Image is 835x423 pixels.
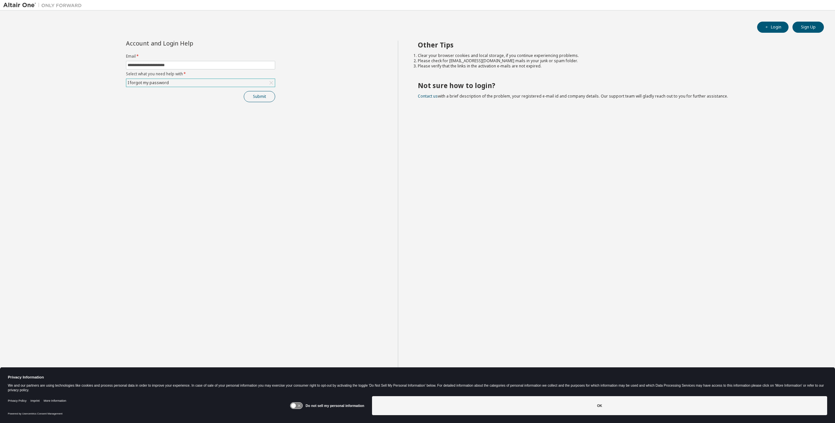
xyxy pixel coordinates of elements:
li: Clear your browser cookies and local storage, if you continue experiencing problems. [418,53,812,58]
label: Select what you need help with [126,71,275,77]
li: Please check for [EMAIL_ADDRESS][DOMAIN_NAME] mails in your junk or spam folder. [418,58,812,64]
h2: Other Tips [418,41,812,49]
span: with a brief description of the problem, your registered e-mail id and company details. Our suppo... [418,93,728,99]
li: Please verify that the links in the activation e-mails are not expired. [418,64,812,69]
h2: Not sure how to login? [418,81,812,90]
a: Contact us [418,93,438,99]
button: Submit [244,91,275,102]
label: Email [126,54,275,59]
button: Sign Up [792,22,824,33]
div: I forgot my password [126,79,275,87]
img: Altair One [3,2,85,9]
div: I forgot my password [127,79,170,86]
div: Account and Login Help [126,41,245,46]
button: Login [757,22,789,33]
